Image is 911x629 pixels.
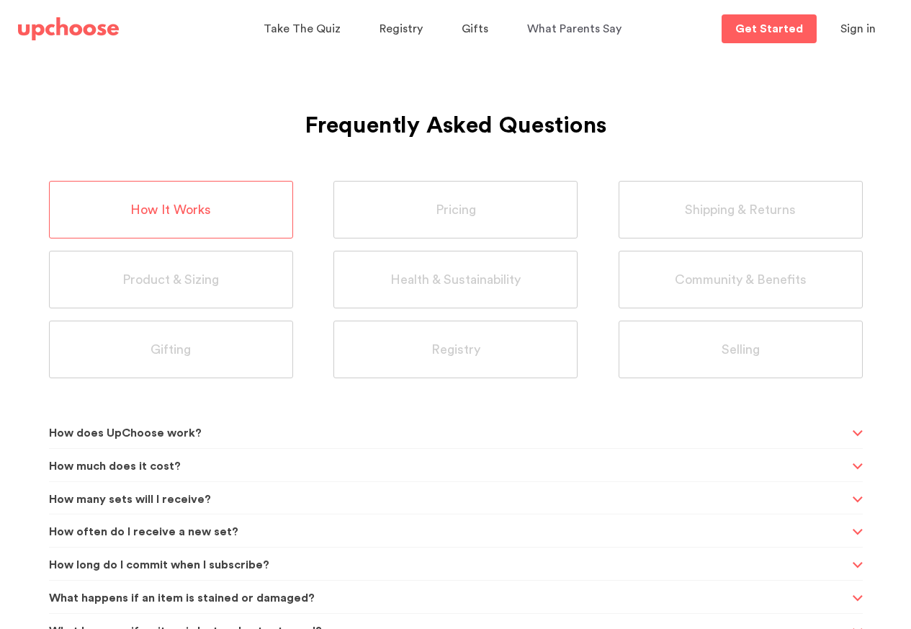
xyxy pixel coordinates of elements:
[49,514,848,550] span: How often do I receive a new set?
[264,15,345,43] a: Take The Quiz
[264,23,341,35] span: Take The Quiz
[18,14,119,44] a: UpChoose
[436,202,476,218] span: Pricing
[49,482,848,517] span: How many sets will I receive?
[151,342,191,358] span: Gifting
[462,15,493,43] a: Gifts
[722,342,760,358] span: Selling
[675,272,807,288] span: Community & Benefits
[822,14,894,43] button: Sign in
[527,23,621,35] span: What Parents Say
[380,23,423,35] span: Registry
[735,23,803,35] p: Get Started
[49,548,848,583] span: How long do I commit when I subscribe?
[685,202,796,218] span: Shipping & Returns
[840,23,876,35] span: Sign in
[49,416,848,451] span: How does UpChoose work?
[380,15,427,43] a: Registry
[431,342,480,358] span: Registry
[722,14,817,43] a: Get Started
[130,202,211,218] span: How It Works
[49,76,863,144] h1: Frequently Asked Questions
[49,581,848,616] span: What happens if an item is stained or damaged?
[462,23,488,35] span: Gifts
[390,272,521,288] span: Health & Sustainability
[527,15,626,43] a: What Parents Say
[49,449,848,484] span: How much does it cost?
[18,17,119,40] img: UpChoose
[122,272,219,288] span: Product & Sizing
